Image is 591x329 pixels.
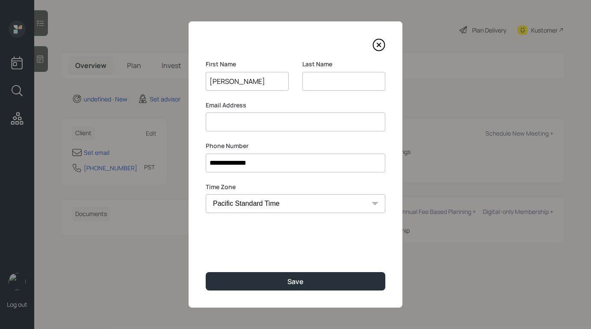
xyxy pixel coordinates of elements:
[302,60,385,68] label: Last Name
[287,277,304,286] div: Save
[206,60,289,68] label: First Name
[206,272,385,290] button: Save
[206,101,385,110] label: Email Address
[206,183,385,191] label: Time Zone
[206,142,385,150] label: Phone Number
